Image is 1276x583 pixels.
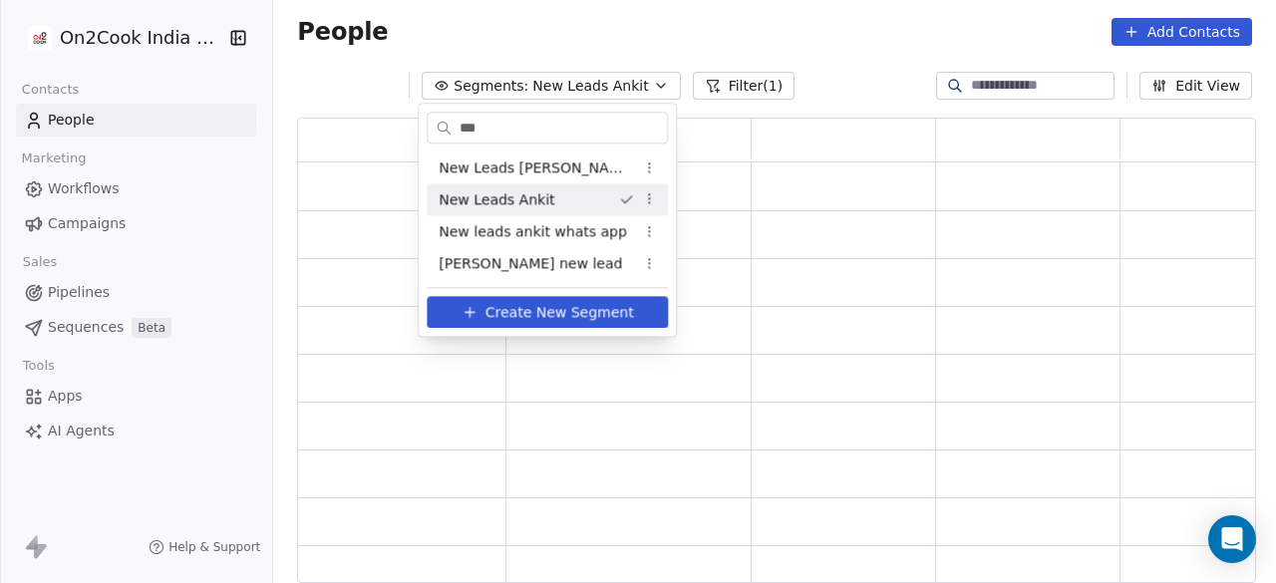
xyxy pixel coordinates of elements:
[427,151,668,279] div: Suggestions
[439,189,554,210] span: New Leads Ankit
[485,302,634,323] span: Create New Segment
[427,296,668,328] button: Create New Segment
[439,253,622,274] span: [PERSON_NAME] new lead
[439,157,634,178] span: New Leads [PERSON_NAME]
[439,221,627,242] span: New leads ankit whats app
